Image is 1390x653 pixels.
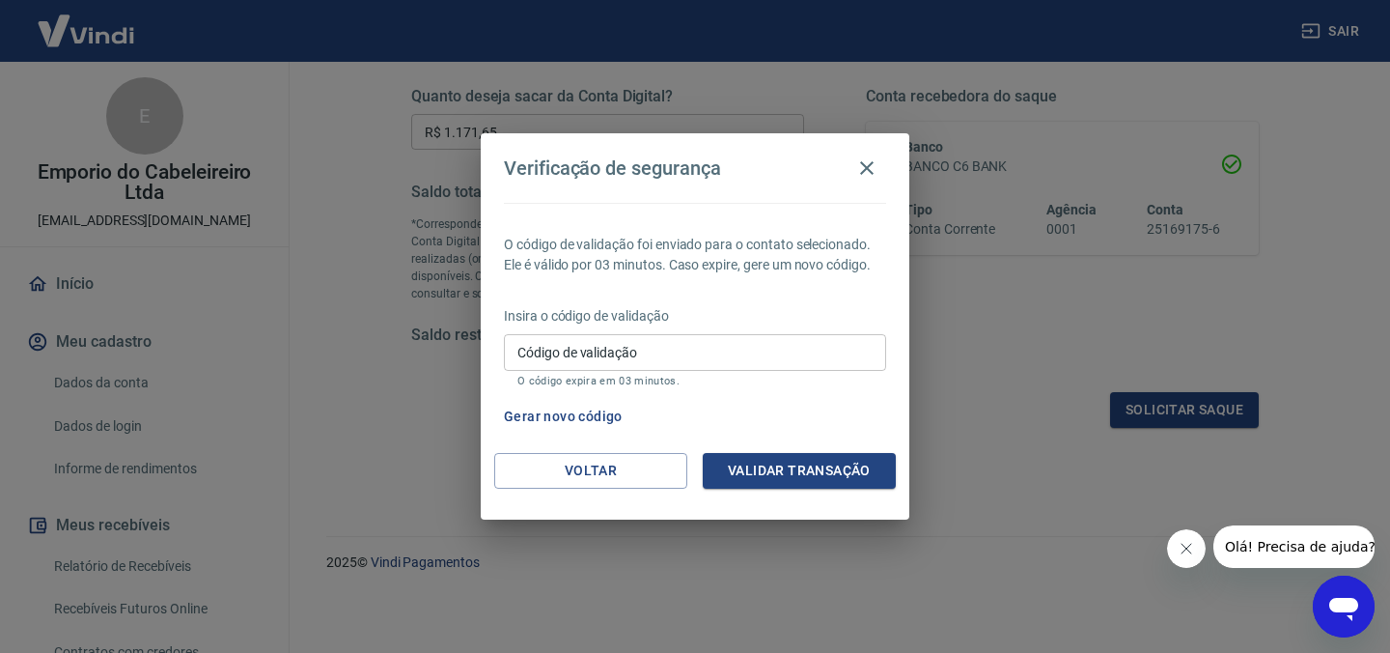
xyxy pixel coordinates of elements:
[703,453,896,489] button: Validar transação
[496,399,630,435] button: Gerar novo código
[1313,576,1375,638] iframe: Botão para abrir a janela de mensagens
[504,235,886,275] p: O código de validação foi enviado para o contato selecionado. Ele é válido por 03 minutos. Caso e...
[494,453,687,489] button: Voltar
[1167,529,1206,568] iframe: Fechar mensagem
[1213,525,1375,568] iframe: Mensagem da empresa
[517,375,873,387] p: O código expira em 03 minutos.
[504,306,886,326] p: Insira o código de validação
[504,156,721,180] h4: Verificação de segurança
[12,14,162,29] span: Olá! Precisa de ajuda?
